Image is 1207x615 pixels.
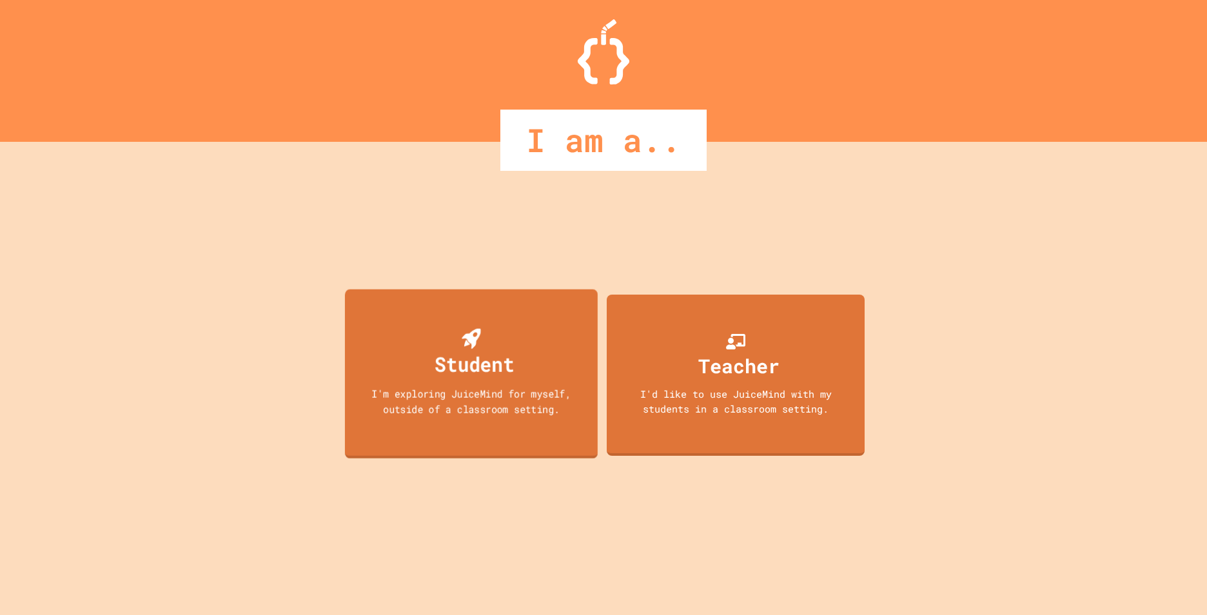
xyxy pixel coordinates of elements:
div: Student [435,349,515,379]
img: Logo.svg [578,19,629,84]
div: I'm exploring JuiceMind for myself, outside of a classroom setting. [358,386,585,416]
div: I'd like to use JuiceMind with my students in a classroom setting. [620,387,852,416]
div: Teacher [698,351,780,380]
div: I am a.. [500,110,707,171]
